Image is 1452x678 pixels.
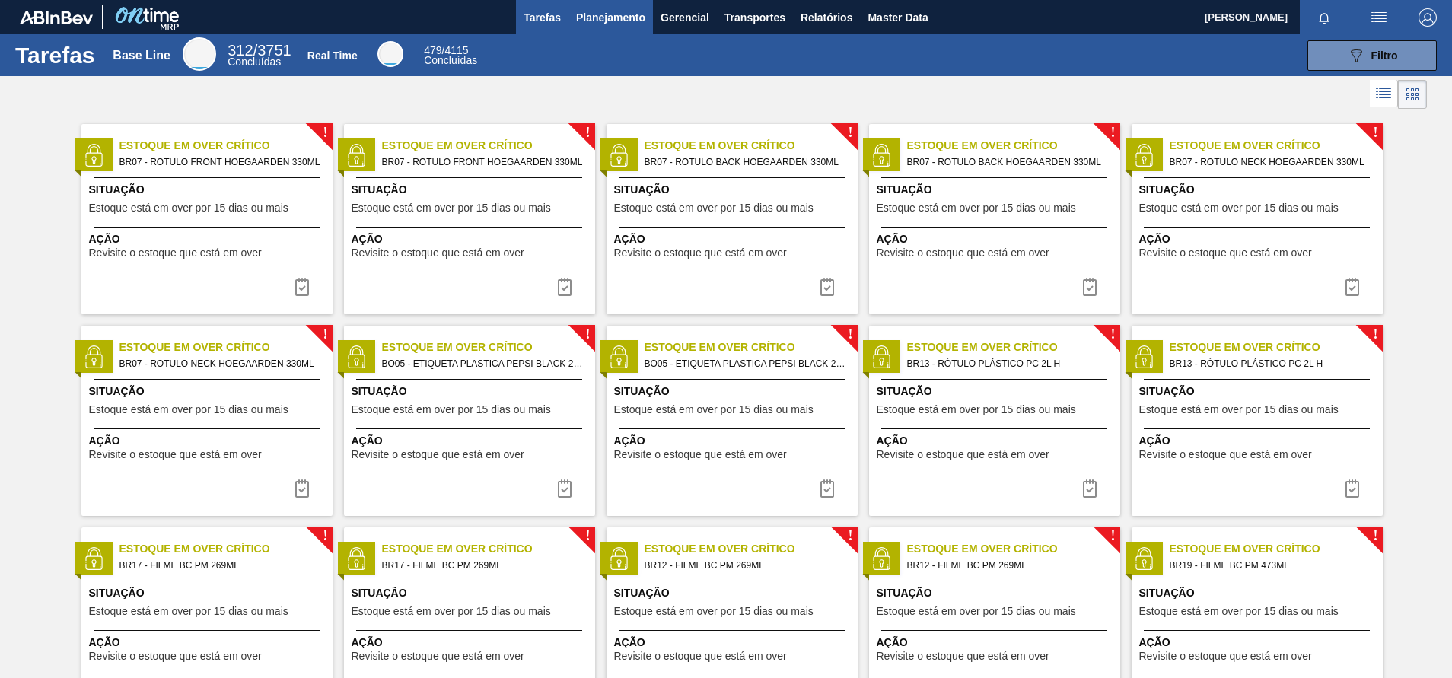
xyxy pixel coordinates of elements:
span: Situação [352,182,591,198]
span: Ação [352,635,591,651]
span: Estoque está em over por 15 dias ou mais [877,202,1076,214]
img: status [1132,345,1155,368]
div: Completar tarefa: 29737098 [1071,473,1108,504]
span: Revisite o estoque que está em over [877,449,1049,460]
button: icon-task complete [809,473,845,504]
img: icon-task complete [556,479,574,498]
span: Situação [352,585,591,601]
span: BR13 - RÓTULO PLÁSTICO PC 2L H [907,355,1108,372]
span: Revisite o estoque que está em over [877,247,1049,259]
img: icon-task complete [1343,479,1361,498]
span: Estoque está em over por 15 dias ou mais [877,606,1076,617]
span: Estoque está em over por 15 dias ou mais [614,404,814,415]
button: icon-task complete [809,272,845,302]
span: / 3751 [228,42,291,59]
span: Estoque em Over Crítico [645,541,858,557]
span: Ação [89,635,329,651]
span: Estoque está em over por 15 dias ou mais [89,606,288,617]
span: Revisite o estoque que está em over [614,651,787,662]
span: Estoque em Over Crítico [382,138,595,154]
h1: Tarefas [15,46,95,64]
span: Gerencial [661,8,709,27]
span: Revisite o estoque que está em over [89,651,262,662]
span: Ação [352,231,591,247]
span: Estoque em Over Crítico [907,541,1120,557]
button: icon-task complete [284,473,320,504]
div: Base Line [113,49,170,62]
span: ! [848,127,852,138]
span: Situação [614,384,854,399]
span: Revisite o estoque que está em over [1139,247,1312,259]
div: Real Time [424,46,477,65]
span: BR12 - FILME BC PM 269ML [645,557,845,574]
span: Ação [1139,433,1379,449]
span: ! [585,127,590,138]
div: Completar tarefa: 29737094 [546,272,583,302]
span: ! [848,530,852,542]
span: Estoque está em over por 15 dias ou mais [1139,404,1339,415]
span: ! [585,329,590,340]
span: Ação [877,635,1116,651]
span: Revisite o estoque que está em over [89,449,262,460]
span: BR07 - ROTULO NECK HOEGAARDEN 330ML [119,355,320,372]
img: TNhmsLtSVTkK8tSr43FrP2fwEKptu5GPRR3wAAAABJRU5ErkJggg== [20,11,93,24]
button: icon-task complete [1071,473,1108,504]
img: status [345,345,368,368]
span: BR07 - ROTULO BACK HOEGAARDEN 330ML [907,154,1108,170]
span: Situação [89,585,329,601]
span: Concluídas [424,54,477,66]
span: Estoque está em over por 15 dias ou mais [352,404,551,415]
span: ! [1373,329,1377,340]
span: BR07 - ROTULO FRONT HOEGAARDEN 330ML [382,154,583,170]
span: Situação [877,384,1116,399]
span: Situação [89,384,329,399]
span: BR12 - FILME BC PM 269ML [907,557,1108,574]
span: ! [848,329,852,340]
button: icon-task complete [1071,272,1108,302]
img: icon-task complete [293,479,311,498]
span: Situação [614,585,854,601]
span: Ação [614,231,854,247]
span: Estoque em Over Crítico [907,339,1120,355]
img: status [1132,547,1155,570]
span: Revisite o estoque que está em over [877,651,1049,662]
span: Revisite o estoque que está em over [614,449,787,460]
span: Situação [89,182,329,198]
span: BR17 - FILME BC PM 269ML [382,557,583,574]
span: Estoque em Over Crítico [119,339,333,355]
span: Situação [1139,585,1379,601]
span: Revisite o estoque que está em over [352,449,524,460]
span: ! [585,530,590,542]
span: Situação [877,585,1116,601]
span: Revisite o estoque que está em over [89,247,262,259]
img: status [607,144,630,167]
span: BR17 - FILME BC PM 269ML [119,557,320,574]
div: Completar tarefa: 29737096 [1334,272,1371,302]
span: Ação [352,433,591,449]
span: ! [1110,127,1115,138]
img: icon-task complete [293,278,311,296]
span: Situação [1139,182,1379,198]
span: BO05 - ETIQUETA PLASTICA PEPSI BLACK 250ML [645,355,845,372]
span: Estoque está em over por 15 dias ou mais [1139,606,1339,617]
button: icon-task complete [546,272,583,302]
img: status [870,547,893,570]
span: Estoque está em over por 15 dias ou mais [89,202,288,214]
span: ! [323,127,327,138]
span: BR07 - ROTULO FRONT HOEGAARDEN 330ML [119,154,320,170]
img: status [82,144,105,167]
button: Filtro [1307,40,1437,71]
span: / 4115 [424,44,468,56]
button: icon-task complete [1334,272,1371,302]
span: Estoque em Over Crítico [1170,339,1383,355]
div: Completar tarefa: 29737095 [1071,272,1108,302]
button: icon-task complete [284,272,320,302]
button: Notificações [1300,7,1349,28]
span: BR13 - RÓTULO PLÁSTICO PC 2L H [1170,355,1371,372]
span: ! [323,329,327,340]
img: userActions [1370,8,1388,27]
span: Ação [1139,231,1379,247]
span: Ação [877,231,1116,247]
span: Situação [352,384,591,399]
span: BO05 - ETIQUETA PLASTICA PEPSI BLACK 250ML [382,355,583,372]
